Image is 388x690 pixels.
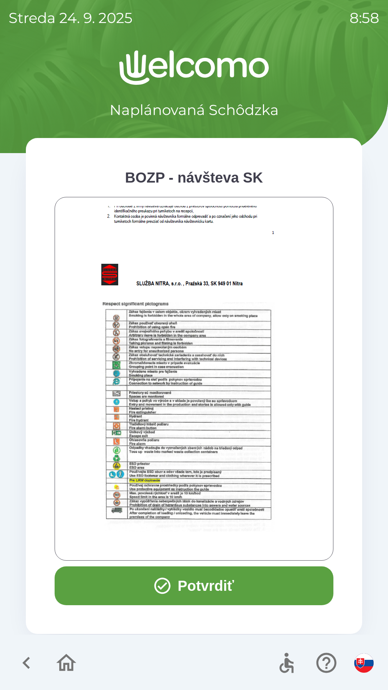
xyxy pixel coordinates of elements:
[55,167,333,188] div: BOZP - návšteva SK
[354,653,374,673] img: sk flag
[26,50,362,85] img: Logo
[55,566,333,605] button: Potvrdiť
[9,7,133,29] p: streda 24. 9. 2025
[110,99,279,121] p: Naplánovaná Schôdzka
[350,7,379,29] p: 8:58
